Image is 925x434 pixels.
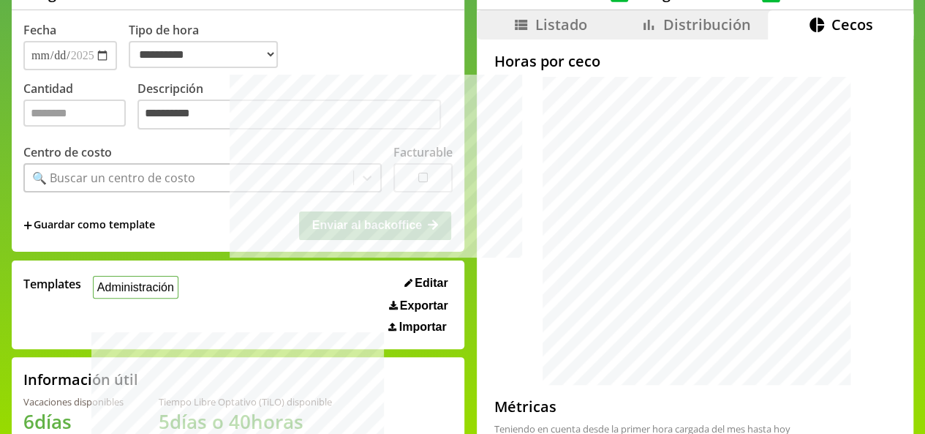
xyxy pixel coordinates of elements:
[535,15,587,34] span: Listado
[494,397,790,416] h2: Métricas
[137,100,441,130] textarea: Descripción
[23,22,56,38] label: Fecha
[23,217,155,233] span: +Guardar como template
[129,22,290,70] label: Tipo de hora
[159,395,332,408] div: Tiempo Libre Optativo (TiLO) disponible
[393,144,453,160] label: Facturable
[129,41,278,68] select: Tipo de hora
[399,321,447,334] span: Importar
[23,395,124,408] div: Vacaciones disponibles
[385,299,452,313] button: Exportar
[23,100,126,127] input: Cantidad
[137,81,453,134] label: Descripción
[23,276,81,292] span: Templates
[23,144,112,160] label: Centro de costo
[93,276,178,299] button: Administración
[32,170,195,186] div: 🔍 Buscar un centro de costo
[400,276,453,291] button: Editar
[23,81,137,134] label: Cantidad
[400,299,448,313] span: Exportar
[831,15,873,34] span: Cecos
[415,277,448,290] span: Editar
[663,15,751,34] span: Distribución
[23,217,32,233] span: +
[477,51,600,71] h2: Horas por ceco
[23,370,138,389] h2: Información útil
